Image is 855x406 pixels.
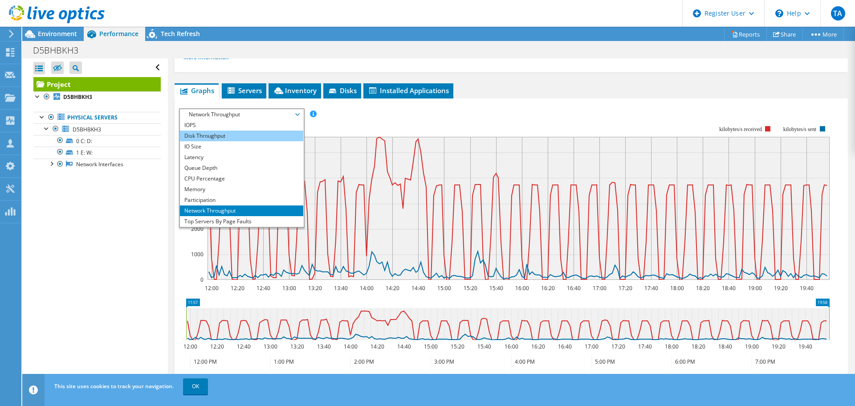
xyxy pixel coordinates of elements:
text: 13:20 [290,343,304,350]
text: 15:40 [477,343,491,350]
text: 18:20 [696,284,710,292]
a: 1 E: W: [33,147,161,158]
h1: D5BHBKH3 [29,45,92,55]
text: 18:20 [692,343,705,350]
text: 14:20 [370,343,384,350]
text: 14:40 [397,343,411,350]
text: 16:40 [558,343,572,350]
span: This site uses cookies to track your navigation. [54,382,174,390]
text: 14:20 [386,284,399,292]
text: 0 [200,276,204,283]
li: IOPS [180,120,303,131]
li: Queue Depth [180,163,303,173]
text: 13:00 [264,343,277,350]
text: 14:00 [360,284,374,292]
a: OK [183,378,208,394]
li: Top Servers By Page Faults [180,216,303,227]
text: 19:00 [748,284,762,292]
li: Disk Throughput [180,131,303,141]
text: 14:00 [344,343,358,350]
text: 15:20 [464,284,477,292]
a: Physical Servers [33,112,161,123]
text: 19:40 [800,284,814,292]
span: TA [831,6,845,21]
span: Inventory [273,86,317,95]
li: CPU Percentage [180,173,303,184]
text: 13:00 [282,284,296,292]
span: Graphs [179,86,214,95]
a: D5BHBKH3 [33,123,161,135]
text: 16:00 [515,284,529,292]
text: 12:40 [237,343,251,350]
text: kilobytes/s received [720,126,762,132]
text: 16:00 [505,343,518,350]
text: 16:20 [541,284,555,292]
li: Memory [180,184,303,195]
text: 17:00 [593,284,607,292]
text: 1000 [191,250,204,258]
text: 19:40 [798,343,812,350]
a: D5BHBKH3 [33,91,161,103]
li: IO Size [180,141,303,152]
span: D5BHBKH3 [73,126,101,133]
text: 19:00 [745,343,759,350]
a: Network Interfaces [33,159,161,170]
text: 17:40 [638,343,652,350]
span: Performance [99,29,138,38]
a: Project [33,77,161,91]
span: Environment [38,29,77,38]
text: 18:00 [665,343,679,350]
text: 17:40 [644,284,658,292]
text: 16:20 [531,343,545,350]
text: 15:40 [489,284,503,292]
text: 18:40 [722,284,736,292]
text: 12:20 [210,343,224,350]
text: 17:00 [585,343,598,350]
b: D5BHBKH3 [63,93,92,101]
text: 13:20 [308,284,322,292]
text: 13:40 [334,284,348,292]
a: More Information [183,53,236,61]
text: 19:20 [772,343,786,350]
text: kilobytes/s sent [783,126,817,132]
text: 12:00 [205,284,219,292]
text: 15:00 [437,284,451,292]
text: 19:20 [774,284,788,292]
text: 18:40 [718,343,732,350]
span: Disks [328,86,357,95]
span: Servers [226,86,262,95]
text: 2000 [191,225,204,233]
li: Latency [180,152,303,163]
text: 13:40 [317,343,331,350]
span: Tech Refresh [161,29,200,38]
text: 12:00 [183,343,197,350]
svg: \n [775,9,783,17]
span: Installed Applications [368,86,449,95]
li: Participation [180,195,303,205]
a: Reports [724,27,767,41]
text: 12:20 [231,284,244,292]
a: 0 C: D: [33,135,161,147]
a: Share [766,27,803,41]
text: 15:20 [451,343,464,350]
li: Network Throughput [180,205,303,216]
text: 14:40 [411,284,425,292]
text: 12:40 [256,284,270,292]
text: 18:00 [670,284,684,292]
text: 17:20 [611,343,625,350]
text: 15:00 [424,343,438,350]
text: 17:20 [619,284,632,292]
a: More [802,27,844,41]
text: 16:40 [567,284,581,292]
span: Network Throughput [184,109,299,120]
